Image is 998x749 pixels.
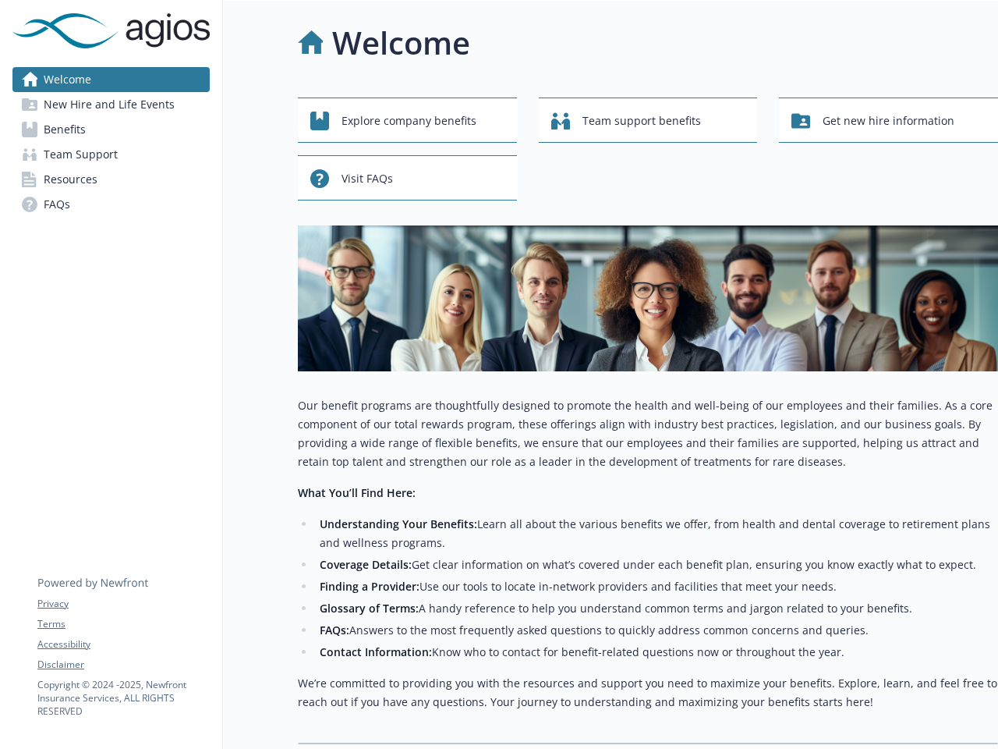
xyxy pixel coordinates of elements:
li: Answers to the most frequently asked questions to quickly address common concerns and queries. [315,621,998,640]
p: Copyright © 2024 - 2025 , Newfront Insurance Services, ALL RIGHTS RESERVED [37,678,209,718]
a: Accessibility [37,637,209,651]
a: Terms [37,617,209,631]
span: Get new hire information [823,106,954,136]
strong: Understanding Your Benefits: [320,516,477,531]
p: We’re committed to providing you with the resources and support you need to maximize your benefit... [298,674,998,712]
strong: Finding a Provider: [320,579,419,594]
button: Explore company benefits [298,98,517,143]
li: Know who to contact for benefit-related questions now or throughout the year. [315,643,998,662]
span: Resources [44,167,97,192]
a: Disclaimer [37,658,209,672]
strong: Glossary of Terms: [320,601,419,616]
span: Visit FAQs [342,164,393,193]
button: Get new hire information [779,98,998,143]
span: New Hire and Life Events [44,92,175,117]
strong: What You’ll Find Here: [298,485,416,500]
span: FAQs [44,192,70,217]
strong: Contact Information: [320,644,432,659]
span: Team Support [44,142,118,167]
p: Our benefit programs are thoughtfully designed to promote the health and well-being of our employ... [298,396,998,471]
li: A handy reference to help you understand common terms and jargon related to your benefits. [315,599,998,618]
a: Team Support [12,142,210,167]
span: Explore company benefits [342,106,476,136]
strong: Coverage Details: [320,557,412,572]
li: Use our tools to locate in-network providers and facilities that meet your needs. [315,577,998,596]
a: Benefits [12,117,210,142]
a: Privacy [37,597,209,611]
a: Resources [12,167,210,192]
span: Team support benefits [582,106,701,136]
li: Learn all about the various benefits we offer, from health and dental coverage to retirement plan... [315,515,998,552]
span: Benefits [44,117,86,142]
button: Team support benefits [539,98,758,143]
a: New Hire and Life Events [12,92,210,117]
strong: FAQs: [320,623,349,637]
h1: Welcome [332,20,470,66]
a: Welcome [12,67,210,92]
li: Get clear information on what’s covered under each benefit plan, ensuring you know exactly what t... [315,556,998,574]
a: FAQs [12,192,210,217]
img: overview page banner [298,225,998,371]
button: Visit FAQs [298,155,517,201]
span: Welcome [44,67,91,92]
